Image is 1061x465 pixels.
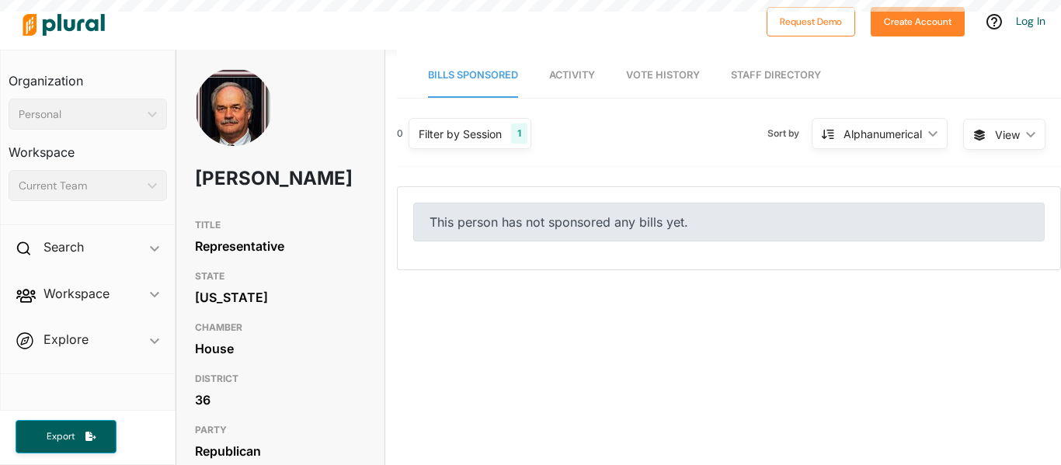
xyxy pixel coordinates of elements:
[195,439,366,463] div: Republican
[195,370,366,388] h3: DISTRICT
[397,127,403,141] div: 0
[767,12,855,29] a: Request Demo
[195,421,366,439] h3: PARTY
[16,420,117,453] button: Export
[195,216,366,234] h3: TITLE
[767,7,855,36] button: Request Demo
[995,127,1020,143] span: View
[419,126,502,142] div: Filter by Session
[195,234,366,258] div: Representative
[626,54,700,98] a: Vote History
[195,286,366,309] div: [US_STATE]
[195,267,366,286] h3: STATE
[626,69,700,81] span: Vote History
[9,58,167,92] h3: Organization
[195,318,366,337] h3: CHAMBER
[36,430,85,443] span: Export
[195,337,366,360] div: House
[767,127,812,141] span: Sort by
[731,54,821,98] a: Staff Directory
[428,69,518,81] span: Bills Sponsored
[195,68,273,176] img: Headshot of Randy Wood
[428,54,518,98] a: Bills Sponsored
[871,12,965,29] a: Create Account
[413,203,1045,241] div: This person has not sponsored any bills yet.
[844,126,922,142] div: Alphanumerical
[871,7,965,36] button: Create Account
[1016,14,1045,28] a: Log In
[43,238,84,255] h2: Search
[19,106,141,123] div: Personal
[195,388,366,411] div: 36
[9,130,167,164] h3: Workspace
[549,69,595,81] span: Activity
[195,155,297,202] h1: [PERSON_NAME]
[549,54,595,98] a: Activity
[511,123,527,144] div: 1
[19,178,141,194] div: Current Team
